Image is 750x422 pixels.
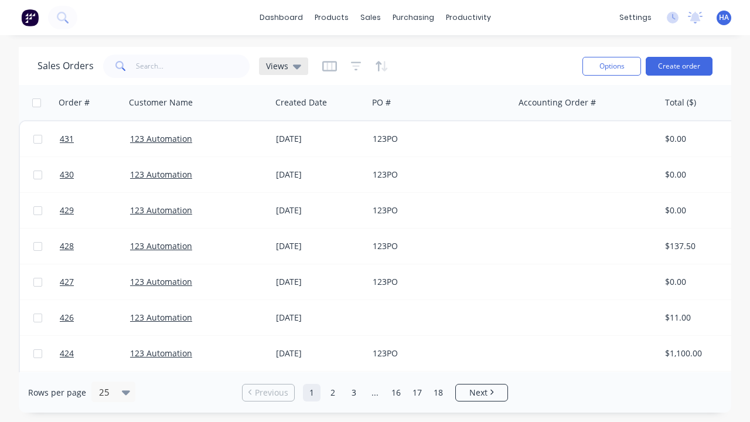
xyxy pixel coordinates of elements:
[60,157,130,192] a: 430
[60,336,130,371] a: 424
[60,300,130,335] a: 426
[665,169,734,181] div: $0.00
[665,133,734,145] div: $0.00
[276,348,363,359] div: [DATE]
[276,169,363,181] div: [DATE]
[646,57,712,76] button: Create order
[373,133,503,145] div: 123PO
[324,384,342,401] a: Page 2
[254,9,309,26] a: dashboard
[130,240,192,251] a: 123 Automation
[21,9,39,26] img: Factory
[276,205,363,216] div: [DATE]
[266,60,288,72] span: Views
[130,133,192,144] a: 123 Automation
[373,276,503,288] div: 123PO
[354,9,387,26] div: sales
[59,97,90,108] div: Order #
[60,121,130,156] a: 431
[60,205,74,216] span: 429
[276,312,363,324] div: [DATE]
[130,169,192,180] a: 123 Automation
[130,276,192,287] a: 123 Automation
[582,57,641,76] button: Options
[366,384,384,401] a: Jump forward
[665,205,734,216] div: $0.00
[387,9,440,26] div: purchasing
[28,387,86,399] span: Rows per page
[243,387,294,399] a: Previous page
[60,169,74,181] span: 430
[387,384,405,401] a: Page 16
[60,229,130,264] a: 428
[665,276,734,288] div: $0.00
[237,384,513,401] ul: Pagination
[665,97,696,108] div: Total ($)
[665,240,734,252] div: $137.50
[130,205,192,216] a: 123 Automation
[60,372,130,407] a: 425
[373,169,503,181] div: 123PO
[440,9,497,26] div: productivity
[276,276,363,288] div: [DATE]
[309,9,354,26] div: products
[469,387,487,399] span: Next
[60,264,130,300] a: 427
[276,133,363,145] div: [DATE]
[60,240,74,252] span: 428
[429,384,447,401] a: Page 18
[373,205,503,216] div: 123PO
[60,193,130,228] a: 429
[613,9,657,26] div: settings
[276,240,363,252] div: [DATE]
[456,387,507,399] a: Next page
[37,60,94,72] h1: Sales Orders
[372,97,391,108] div: PO #
[136,55,250,78] input: Search...
[719,12,729,23] span: HA
[60,312,74,324] span: 426
[665,312,734,324] div: $11.00
[303,384,321,401] a: Page 1 is your current page
[408,384,426,401] a: Page 17
[665,348,734,359] div: $1,100.00
[130,348,192,359] a: 123 Automation
[60,348,74,359] span: 424
[130,312,192,323] a: 123 Automation
[60,276,74,288] span: 427
[60,133,74,145] span: 431
[519,97,596,108] div: Accounting Order #
[255,387,288,399] span: Previous
[373,240,503,252] div: 123PO
[129,97,193,108] div: Customer Name
[345,384,363,401] a: Page 3
[275,97,327,108] div: Created Date
[373,348,503,359] div: 123PO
